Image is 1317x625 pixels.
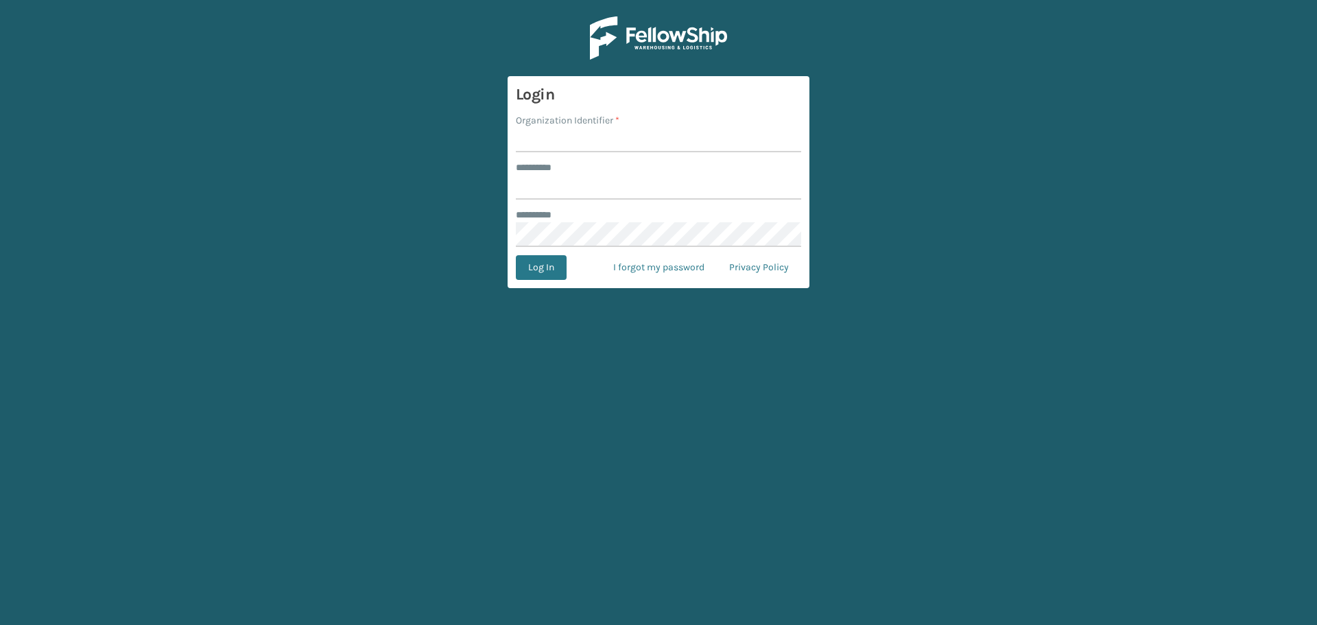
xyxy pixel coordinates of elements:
[516,255,567,280] button: Log In
[516,84,801,105] h3: Login
[601,255,717,280] a: I forgot my password
[590,16,727,60] img: Logo
[717,255,801,280] a: Privacy Policy
[516,113,619,128] label: Organization Identifier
